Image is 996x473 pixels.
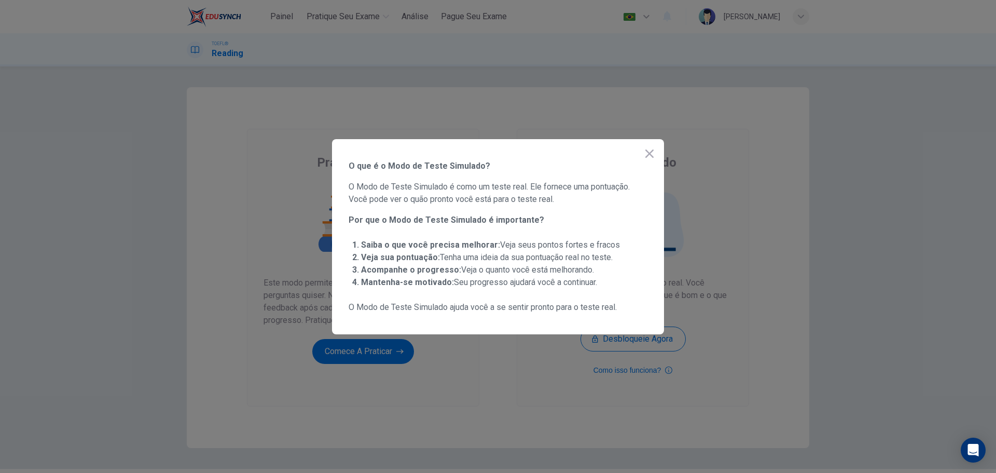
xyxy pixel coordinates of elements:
strong: Mantenha-se motivado: [361,277,454,287]
span: Veja o quanto você está melhorando. [361,265,594,275]
strong: Acompanhe o progresso: [361,265,461,275]
span: Por que o Modo de Teste Simulado é importante? [349,214,647,226]
span: O Modo de Teste Simulado ajuda você a se sentir pronto para o teste real. [349,301,647,314]
span: O que é o Modo de Teste Simulado? [349,160,647,172]
strong: Veja sua pontuação: [361,252,440,262]
span: Veja seus pontos fortes e fracos [361,240,620,250]
span: O Modo de Teste Simulado é como um teste real. Ele fornece uma pontuação. Você pode ver o quão pr... [349,181,647,206]
span: Seu progresso ajudará você a continuar. [361,277,597,287]
div: Open Intercom Messenger [961,438,986,463]
strong: Saiba o que você precisa melhorar: [361,240,500,250]
span: Tenha uma ideia da sua pontuação real no teste. [361,252,613,262]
